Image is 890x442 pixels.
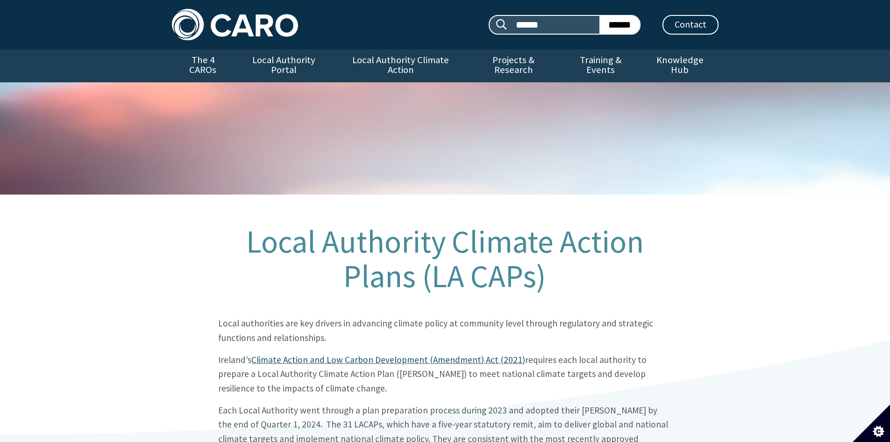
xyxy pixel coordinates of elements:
[662,15,719,35] a: Contact
[560,50,641,82] a: Training & Events
[853,405,890,442] button: Set cookie preferences
[172,9,298,40] img: Caro logo
[218,354,647,393] big: Ireland’s requires each local authority to prepare a Local Authority Climate Action Plan ([PERSON...
[172,50,234,82] a: The 4 CAROs
[641,50,718,82] a: Knowledge Hub
[218,225,671,294] h1: Local Authority Climate Action Plans (LA CAPs)
[467,50,560,82] a: Projects & Research
[334,50,467,82] a: Local Authority Climate Action
[251,354,525,365] a: Climate Action and Low Carbon Development (Amendment) Act (2021)
[218,318,653,343] big: Local authorities are key drivers in advancing climate policy at community level through regulato...
[234,50,334,82] a: Local Authority Portal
